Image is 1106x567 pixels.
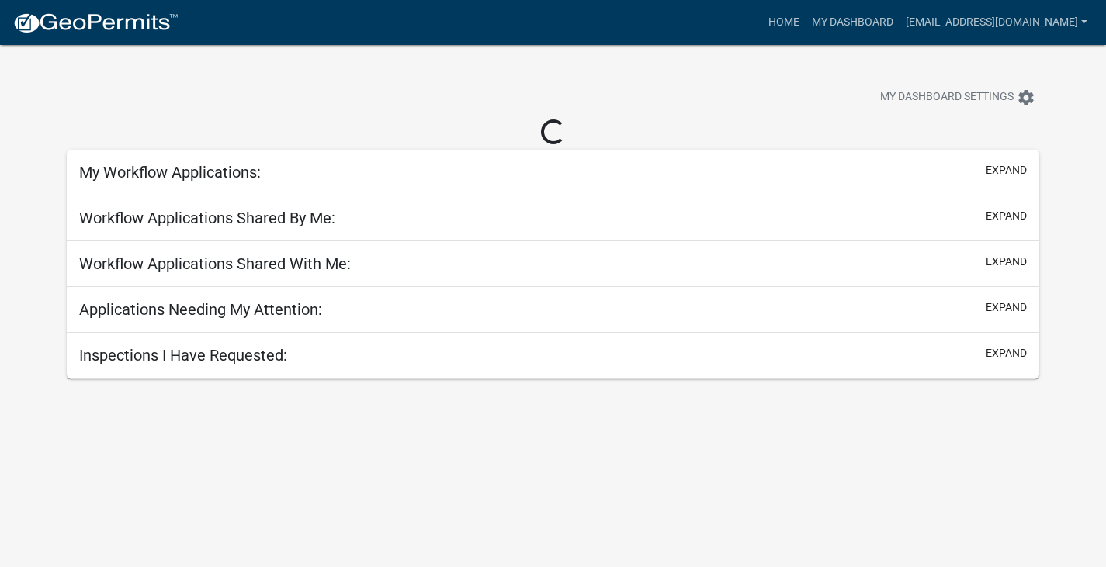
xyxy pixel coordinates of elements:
[900,8,1094,37] a: [EMAIL_ADDRESS][DOMAIN_NAME]
[806,8,900,37] a: My Dashboard
[986,345,1027,361] button: expand
[79,163,261,182] h5: My Workflow Applications:
[868,82,1048,112] button: My Dashboard Settingssettings
[986,254,1027,270] button: expand
[79,254,351,273] h5: Workflow Applications Shared With Me:
[79,346,287,365] h5: Inspections I Have Requested:
[986,162,1027,178] button: expand
[1017,88,1035,107] i: settings
[986,299,1027,316] button: expand
[762,8,806,37] a: Home
[986,208,1027,224] button: expand
[79,300,322,319] h5: Applications Needing My Attention:
[880,88,1014,107] span: My Dashboard Settings
[79,209,335,227] h5: Workflow Applications Shared By Me:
